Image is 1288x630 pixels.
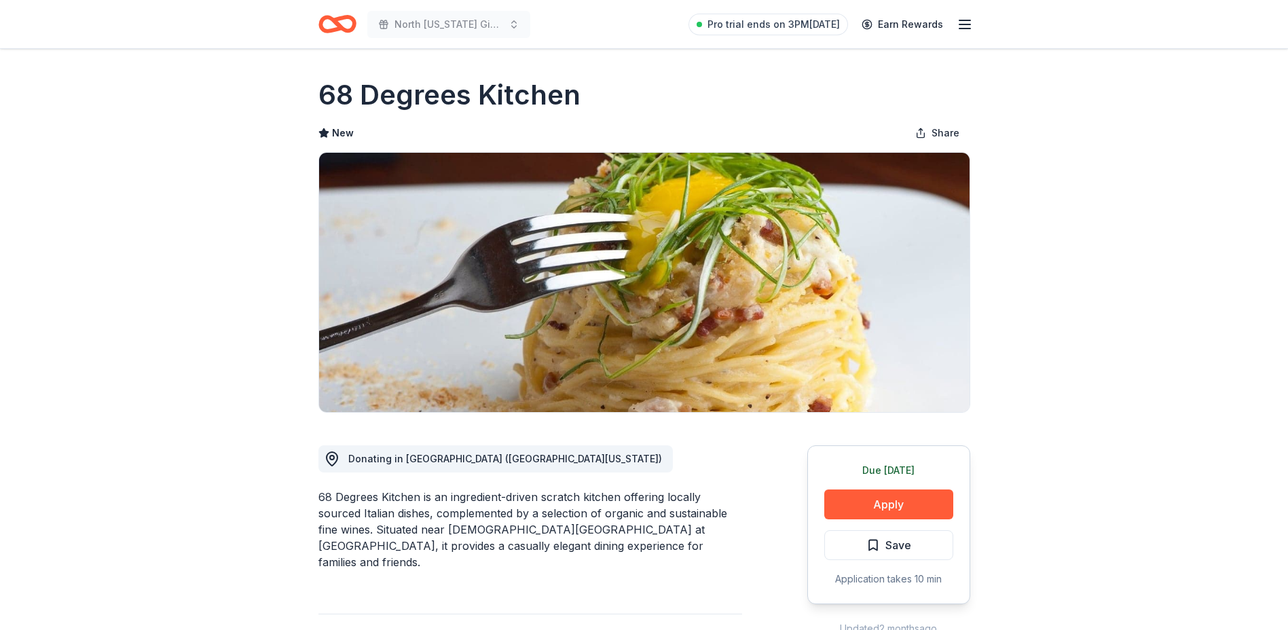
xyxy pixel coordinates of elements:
[932,125,959,141] span: Share
[348,453,662,464] span: Donating in [GEOGRAPHIC_DATA] ([GEOGRAPHIC_DATA][US_STATE])
[332,125,354,141] span: New
[707,16,840,33] span: Pro trial ends on 3PM[DATE]
[824,571,953,587] div: Application takes 10 min
[824,530,953,560] button: Save
[904,119,970,147] button: Share
[885,536,911,554] span: Save
[319,153,970,412] img: Image for 68 Degrees Kitchen
[688,14,848,35] a: Pro trial ends on 3PM[DATE]
[394,16,503,33] span: North [US_STATE] Giving Day
[318,76,581,114] h1: 68 Degrees Kitchen
[824,489,953,519] button: Apply
[318,8,356,40] a: Home
[824,462,953,479] div: Due [DATE]
[367,11,530,38] button: North [US_STATE] Giving Day
[853,12,951,37] a: Earn Rewards
[318,489,742,570] div: 68 Degrees Kitchen is an ingredient-driven scratch kitchen offering locally sourced Italian dishe...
